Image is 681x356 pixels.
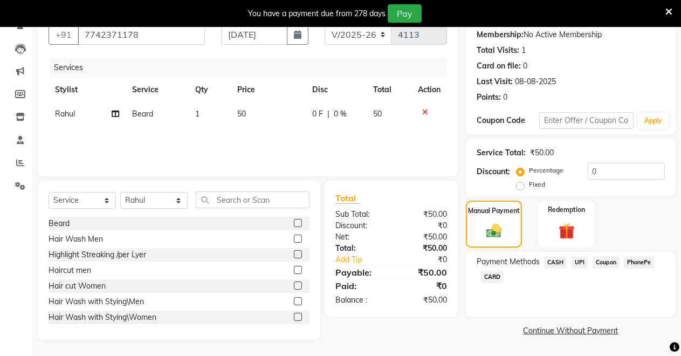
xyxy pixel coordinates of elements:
[49,296,144,307] div: Hair Wash with Stying\Men
[195,109,200,119] span: 1
[391,209,455,220] div: ₹50.00
[391,231,455,243] div: ₹50.00
[49,312,156,323] div: Hair Wash with Stying\Women
[49,234,103,245] div: Hair Wash Men
[327,108,329,120] span: |
[624,256,655,269] span: PhonePe
[530,147,554,159] div: ₹50.00
[391,279,455,292] div: ₹0
[477,45,519,56] div: Total Visits:
[503,92,507,103] div: 0
[477,166,510,177] div: Discount:
[477,92,501,103] div: Points:
[391,266,455,279] div: ₹50.00
[231,78,306,102] th: Price
[50,58,455,78] div: Services
[544,256,567,269] span: CASH
[481,271,504,283] span: CARD
[548,205,585,215] label: Redemption
[78,24,205,45] input: Search by Name/Mobile/Email/Code
[49,249,146,261] div: Highlight Streaking /per Lyer
[539,112,634,129] input: Enter Offer / Coupon Code
[327,254,402,265] a: Add Tip
[391,243,455,254] div: ₹50.00
[521,45,526,56] div: 1
[49,280,106,292] div: Hair cut Women
[132,109,153,119] span: Beard
[306,78,367,102] th: Disc
[49,78,126,102] th: Stylist
[477,29,524,40] div: Membership:
[554,221,580,241] img: _gift.svg
[189,78,231,102] th: Qty
[248,8,386,19] div: You have a payment due from 278 days
[391,220,455,231] div: ₹0
[49,24,79,45] button: +91
[126,78,189,102] th: Service
[312,108,323,120] span: 0 F
[477,115,539,126] div: Coupon Code
[237,109,246,119] span: 50
[638,113,669,129] button: Apply
[327,209,391,220] div: Sub Total:
[49,265,91,276] div: Haircut men
[468,325,673,337] a: Continue Without Payment
[367,78,411,102] th: Total
[468,206,520,216] label: Manual Payment
[327,279,391,292] div: Paid:
[327,295,391,306] div: Balance :
[327,266,391,279] div: Payable:
[327,220,391,231] div: Discount:
[402,254,455,265] div: ₹0
[49,218,70,229] div: Beard
[411,78,447,102] th: Action
[196,191,309,208] input: Search or Scan
[571,256,588,269] span: UPI
[481,222,506,239] img: _cash.svg
[523,60,527,72] div: 0
[388,4,422,23] button: Pay
[515,76,556,87] div: 08-08-2025
[477,76,513,87] div: Last Visit:
[373,109,382,119] span: 50
[327,231,391,243] div: Net:
[529,180,545,189] label: Fixed
[327,243,391,254] div: Total:
[592,256,620,269] span: Coupon
[335,193,360,204] span: Total
[55,109,75,119] span: Rahul
[477,256,540,268] span: Payment Methods
[334,108,347,120] span: 0 %
[391,295,455,306] div: ₹50.00
[529,166,563,175] label: Percentage
[477,147,526,159] div: Service Total:
[477,60,521,72] div: Card on file:
[477,29,665,40] div: No Active Membership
